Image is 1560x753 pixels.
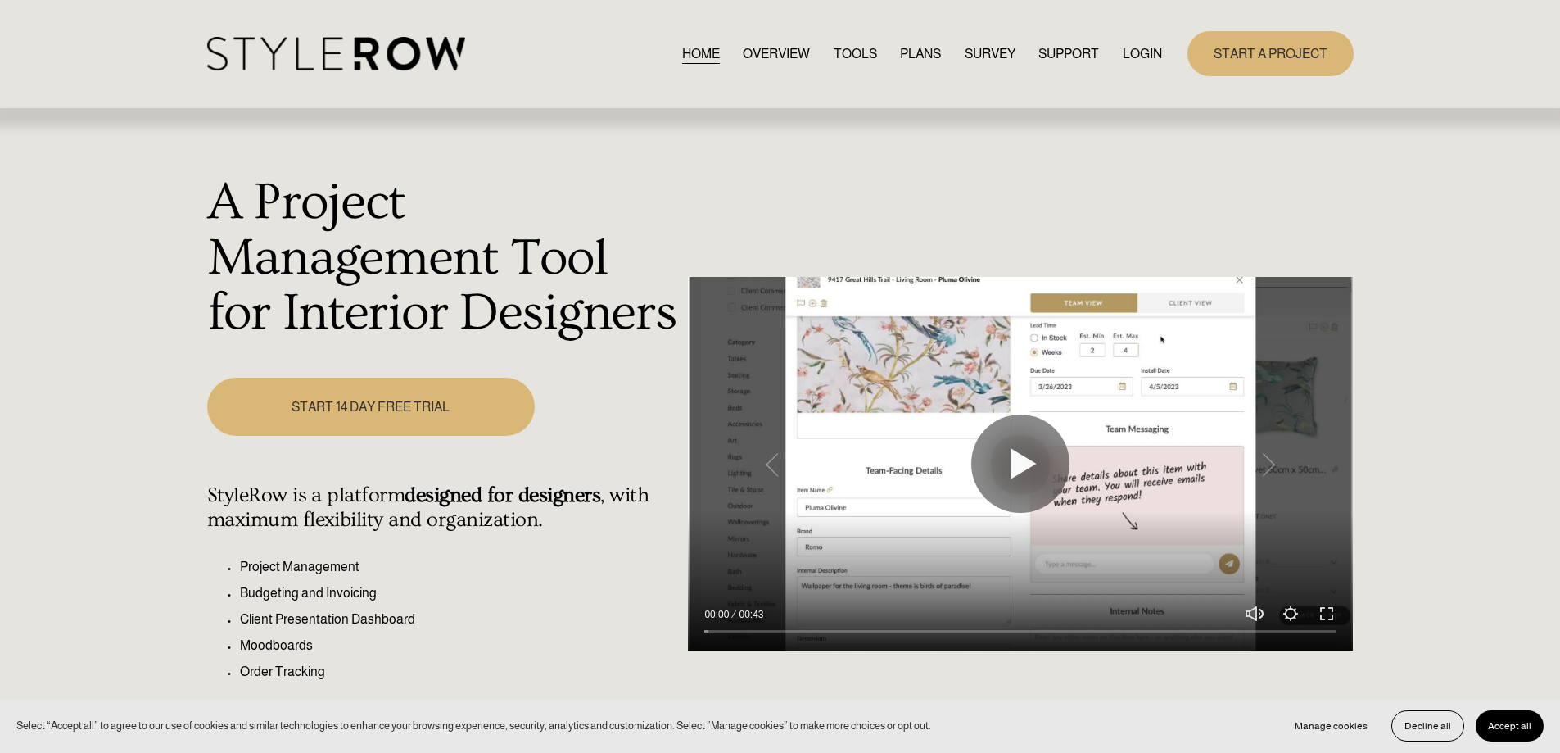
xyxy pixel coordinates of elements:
a: START 14 DAY FREE TRIAL [207,378,535,436]
p: Client Presentation Dashboard [240,610,680,629]
a: folder dropdown [1038,43,1099,65]
p: Budgeting and Invoicing [240,583,680,603]
span: SUPPORT [1038,44,1099,64]
img: StyleRow [207,37,465,70]
button: Accept all [1476,710,1544,742]
button: Decline all [1391,710,1464,742]
button: Play [971,415,1069,513]
a: SURVEY [965,43,1015,65]
p: Order Tracking [240,662,680,682]
a: LOGIN [1123,43,1162,65]
div: Duration [733,606,767,623]
p: Moodboards [240,636,680,655]
input: Seek [704,626,1336,637]
a: PLANS [900,43,941,65]
a: START A PROJECT [1187,31,1354,76]
a: OVERVIEW [743,43,810,65]
p: Project Management [240,557,680,577]
button: Manage cookies [1282,710,1380,742]
a: HOME [682,43,720,65]
p: Simplify your workflow, manage items effectively, and keep your business running seamlessly. [207,695,680,734]
h4: StyleRow is a platform , with maximum flexibility and organization. [207,483,680,533]
strong: designed for designers [405,483,600,507]
span: Manage cookies [1295,720,1368,732]
div: Current time [704,606,733,623]
span: Accept all [1488,720,1531,732]
span: Decline all [1404,720,1451,732]
h1: A Project Management Tool for Interior Designers [207,175,680,342]
a: TOOLS [834,43,877,65]
p: Select “Accept all” to agree to our use of cookies and similar technologies to enhance your brows... [16,718,931,733]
